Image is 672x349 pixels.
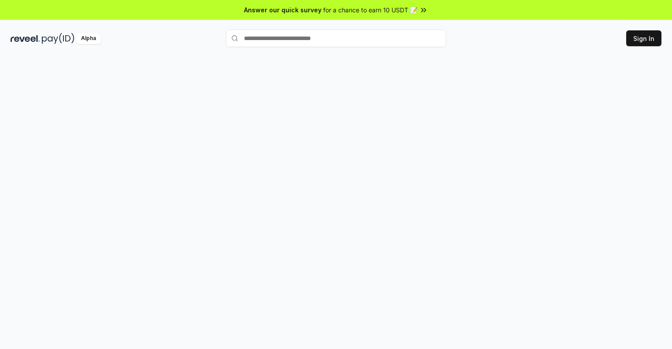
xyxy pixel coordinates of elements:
[244,5,321,15] span: Answer our quick survey
[323,5,417,15] span: for a chance to earn 10 USDT 📝
[42,33,74,44] img: pay_id
[11,33,40,44] img: reveel_dark
[76,33,101,44] div: Alpha
[626,30,661,46] button: Sign In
